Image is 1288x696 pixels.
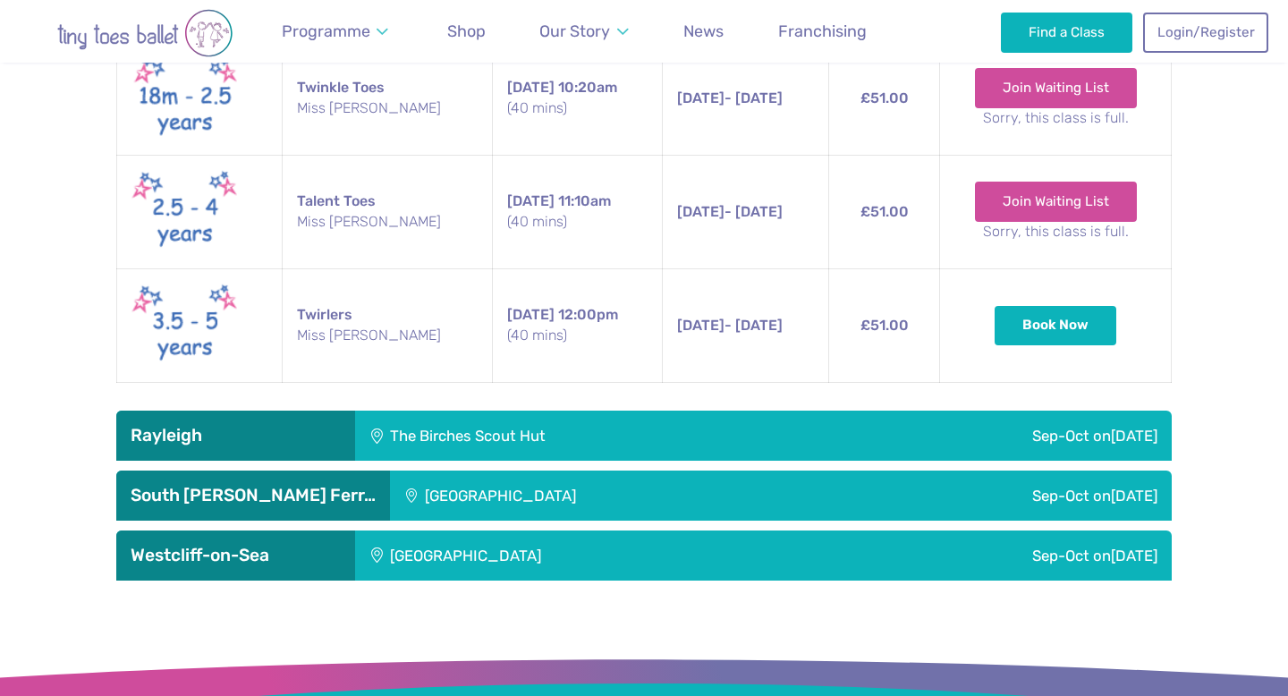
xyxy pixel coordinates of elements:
[131,545,341,566] h3: Westcliff-on-Sea
[828,268,940,382] td: £51.00
[507,212,648,232] small: (40 mins)
[274,12,397,52] a: Programme
[507,326,648,345] small: (40 mins)
[954,108,1157,128] small: Sorry, this class is full.
[507,192,555,209] span: [DATE]
[677,203,724,220] span: [DATE]
[492,155,662,268] td: 11:10am
[828,155,940,268] td: £51.00
[677,89,783,106] span: - [DATE]
[355,411,821,461] div: The Birches Scout Hut
[821,411,1172,461] div: Sep-Oct on
[677,89,724,106] span: [DATE]
[355,530,817,581] div: [GEOGRAPHIC_DATA]
[283,155,493,268] td: Talent Toes
[675,12,732,52] a: News
[131,425,341,446] h3: Rayleigh
[131,53,239,144] img: Twinkle toes New (May 2025)
[1111,547,1157,564] span: [DATE]
[531,12,637,52] a: Our Story
[131,485,376,506] h3: South [PERSON_NAME] Ferr…
[131,166,239,258] img: Talent toes New (May 2025)
[677,203,783,220] span: - [DATE]
[975,182,1137,221] a: Join Waiting List
[995,306,1116,345] button: Book Now
[492,268,662,382] td: 12:00pm
[677,317,783,334] span: - [DATE]
[439,12,494,52] a: Shop
[507,306,555,323] span: [DATE]
[677,317,724,334] span: [DATE]
[770,12,875,52] a: Franchising
[283,268,493,382] td: Twirlers
[20,9,270,57] img: tiny toes ballet
[954,222,1157,242] small: Sorry, this class is full.
[282,21,370,40] span: Programme
[1001,13,1132,52] a: Find a Class
[507,79,555,96] span: [DATE]
[283,41,493,155] td: Twinkle Toes
[390,471,832,521] div: [GEOGRAPHIC_DATA]
[1143,13,1268,52] a: Login/Register
[297,212,478,232] small: Miss [PERSON_NAME]
[1111,427,1157,445] span: [DATE]
[778,21,867,40] span: Franchising
[131,280,239,371] img: Twirlers New (May 2025)
[297,326,478,345] small: Miss [PERSON_NAME]
[539,21,610,40] span: Our Story
[832,471,1172,521] div: Sep-Oct on
[447,21,486,40] span: Shop
[297,98,478,118] small: Miss [PERSON_NAME]
[507,98,648,118] small: (40 mins)
[683,21,724,40] span: News
[828,41,940,155] td: £51.00
[492,41,662,155] td: 10:20am
[1111,487,1157,505] span: [DATE]
[817,530,1172,581] div: Sep-Oct on
[975,68,1137,107] a: Join Waiting List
